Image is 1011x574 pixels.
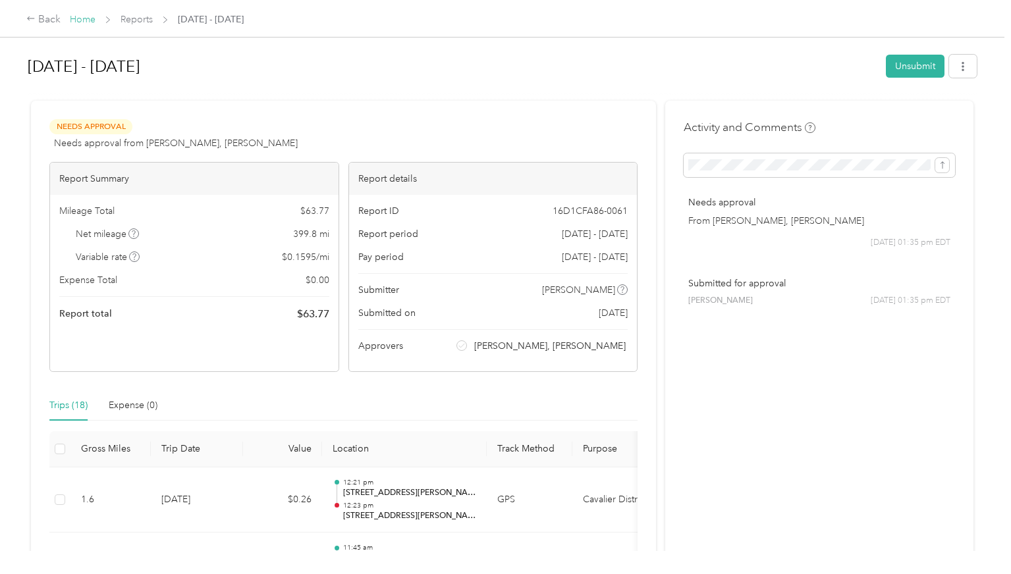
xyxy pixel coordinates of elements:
[358,339,403,353] span: Approvers
[871,237,950,249] span: [DATE] 01:35 pm EDT
[688,295,753,307] span: [PERSON_NAME]
[70,431,151,467] th: Gross Miles
[572,431,671,467] th: Purpose
[599,306,628,320] span: [DATE]
[49,398,88,413] div: Trips (18)
[49,119,132,134] span: Needs Approval
[343,487,476,499] p: [STREET_ADDRESS][PERSON_NAME][PERSON_NAME][PERSON_NAME]
[322,431,487,467] th: Location
[300,204,329,218] span: $ 63.77
[70,467,151,533] td: 1.6
[358,306,416,320] span: Submitted on
[487,467,572,533] td: GPS
[871,295,950,307] span: [DATE] 01:35 pm EDT
[572,467,671,533] td: Cavalier Distributing Company
[151,431,243,467] th: Trip Date
[54,136,298,150] span: Needs approval from [PERSON_NAME], [PERSON_NAME]
[76,250,140,264] span: Variable rate
[343,501,476,510] p: 12:23 pm
[282,250,329,264] span: $ 0.1595 / mi
[121,14,153,25] a: Reports
[688,214,950,228] p: From [PERSON_NAME], [PERSON_NAME]
[542,283,615,297] span: [PERSON_NAME]
[474,339,626,353] span: [PERSON_NAME], [PERSON_NAME]
[50,163,339,195] div: Report Summary
[688,196,950,209] p: Needs approval
[243,431,322,467] th: Value
[358,227,418,241] span: Report period
[178,13,244,26] span: [DATE] - [DATE]
[358,283,399,297] span: Submitter
[349,163,638,195] div: Report details
[553,204,628,218] span: 16D1CFA86-0061
[28,51,877,82] h1: Aug 1 - 31, 2025
[109,398,157,413] div: Expense (0)
[343,543,476,552] p: 11:45 am
[26,12,61,28] div: Back
[684,119,815,136] h4: Activity and Comments
[151,467,243,533] td: [DATE]
[562,227,628,241] span: [DATE] - [DATE]
[306,273,329,287] span: $ 0.00
[59,273,117,287] span: Expense Total
[293,227,329,241] span: 399.8 mi
[243,467,322,533] td: $0.26
[487,431,572,467] th: Track Method
[358,250,404,264] span: Pay period
[297,306,329,322] span: $ 63.77
[886,55,944,78] button: Unsubmit
[59,307,112,321] span: Report total
[688,276,950,290] p: Submitted for approval
[937,500,1011,574] iframe: Everlance-gr Chat Button Frame
[562,250,628,264] span: [DATE] - [DATE]
[343,510,476,522] p: [STREET_ADDRESS][PERSON_NAME][PERSON_NAME]
[343,478,476,487] p: 12:21 pm
[70,14,96,25] a: Home
[59,204,115,218] span: Mileage Total
[76,227,140,241] span: Net mileage
[358,204,399,218] span: Report ID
